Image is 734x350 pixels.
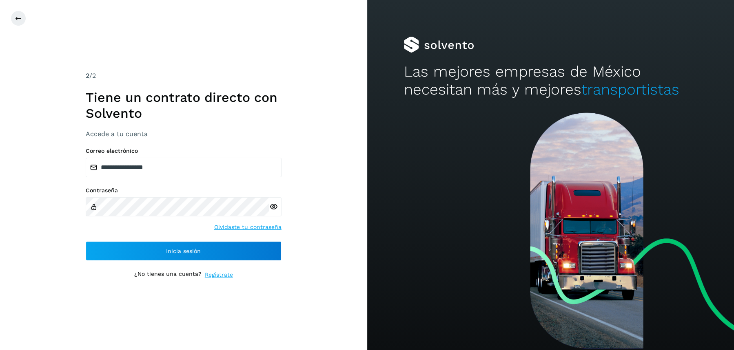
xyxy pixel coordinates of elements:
[86,72,89,79] span: 2
[86,187,282,194] label: Contraseña
[86,71,282,81] div: /2
[214,223,282,231] a: Olvidaste tu contraseña
[404,63,697,99] h2: Las mejores empresas de México necesitan más y mejores
[86,90,282,121] h1: Tiene un contrato directo con Solvento
[205,271,233,279] a: Regístrate
[86,241,282,261] button: Inicia sesión
[166,248,201,254] span: Inicia sesión
[581,81,679,98] span: transportistas
[134,271,202,279] p: ¿No tienes una cuenta?
[86,130,282,138] h3: Accede a tu cuenta
[86,147,282,154] label: Correo electrónico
